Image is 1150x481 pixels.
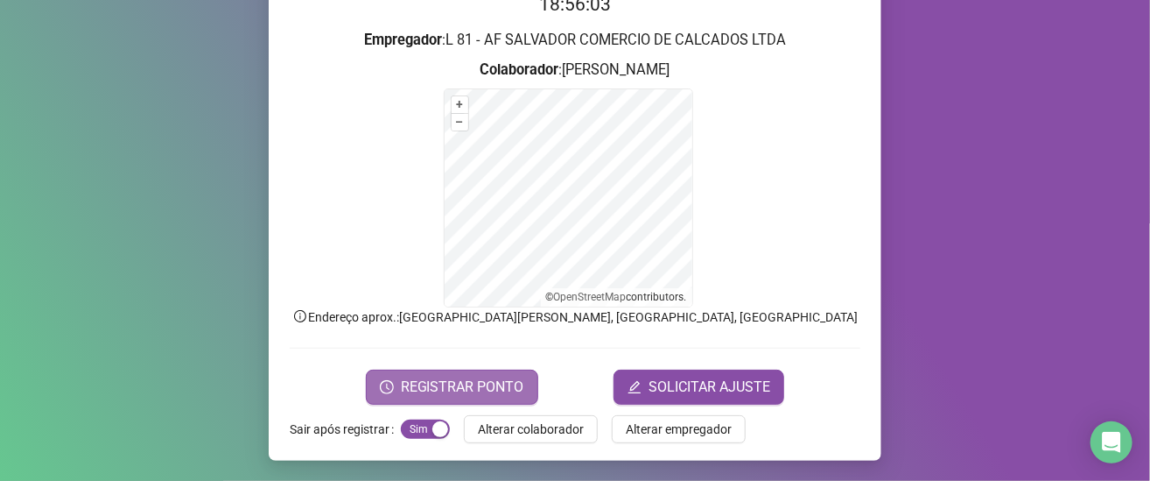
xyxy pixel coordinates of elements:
[401,377,524,398] span: REGISTRAR PONTO
[626,420,732,439] span: Alterar empregador
[614,370,784,405] button: editSOLICITAR AJUSTE
[290,29,860,52] h3: : L 81 - AF SALVADOR COMERCIO DE CALCADOS LTDA
[290,308,860,327] p: Endereço aprox. : [GEOGRAPHIC_DATA][PERSON_NAME], [GEOGRAPHIC_DATA], [GEOGRAPHIC_DATA]
[554,291,627,303] a: OpenStreetMap
[649,377,770,398] span: SOLICITAR AJUSTE
[628,380,642,394] span: edit
[452,96,468,113] button: +
[480,61,559,78] strong: Colaborador
[364,32,442,48] strong: Empregador
[452,114,468,131] button: –
[290,415,401,443] label: Sair após registrar
[290,59,860,81] h3: : [PERSON_NAME]
[1090,421,1132,463] div: Open Intercom Messenger
[612,415,746,443] button: Alterar empregador
[478,420,584,439] span: Alterar colaborador
[366,370,538,405] button: REGISTRAR PONTO
[380,380,394,394] span: clock-circle
[292,308,308,324] span: info-circle
[464,415,598,443] button: Alterar colaborador
[546,291,687,303] li: © contributors.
